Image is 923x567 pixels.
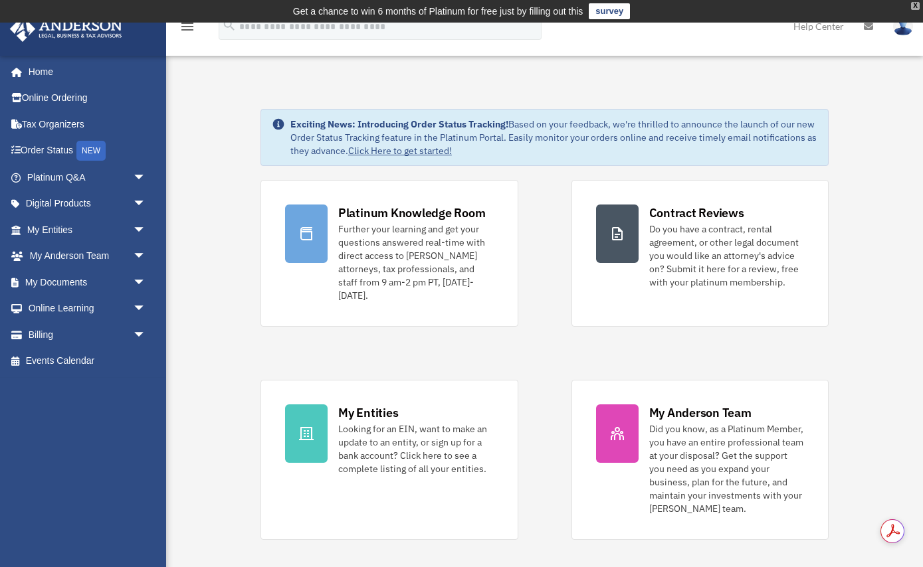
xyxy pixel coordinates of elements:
a: Click Here to get started! [348,145,452,157]
a: My Entities Looking for an EIN, want to make an update to an entity, or sign up for a bank accoun... [260,380,518,540]
i: menu [179,19,195,35]
div: Do you have a contract, rental agreement, or other legal document you would like an attorney's ad... [649,222,805,289]
a: Tax Organizers [9,111,166,137]
span: arrow_drop_down [133,321,159,349]
div: Further your learning and get your questions answered real-time with direct access to [PERSON_NAM... [338,222,494,302]
i: search [222,18,237,33]
a: My Entitiesarrow_drop_down [9,216,166,243]
a: Platinum Knowledge Room Further your learning and get your questions answered real-time with dire... [260,180,518,327]
div: My Entities [338,404,398,421]
span: arrow_drop_down [133,216,159,244]
a: survey [589,3,630,19]
img: Anderson Advisors Platinum Portal [6,16,126,42]
span: arrow_drop_down [133,269,159,296]
span: arrow_drop_down [133,191,159,218]
a: My Anderson Team Did you know, as a Platinum Member, you have an entire professional team at your... [571,380,829,540]
a: Online Learningarrow_drop_down [9,295,166,322]
span: arrow_drop_down [133,164,159,191]
div: NEW [76,141,106,161]
strong: Exciting News: Introducing Order Status Tracking! [290,118,508,130]
a: Billingarrow_drop_down [9,321,166,348]
a: Order StatusNEW [9,137,166,165]
div: My Anderson Team [649,404,752,421]
a: My Documentsarrow_drop_down [9,269,166,295]
a: Home [9,58,159,85]
img: User Pic [893,17,913,36]
a: menu [179,23,195,35]
div: Based on your feedback, we're thrilled to announce the launch of our new Order Status Tracking fe... [290,118,817,157]
div: Platinum Knowledge Room [338,204,486,221]
a: Platinum Q&Aarrow_drop_down [9,164,166,191]
div: Did you know, as a Platinum Member, you have an entire professional team at your disposal? Get th... [649,422,805,515]
a: Events Calendar [9,348,166,374]
a: Contract Reviews Do you have a contract, rental agreement, or other legal document you would like... [571,180,829,327]
div: Contract Reviews [649,204,744,221]
span: arrow_drop_down [133,243,159,270]
div: Looking for an EIN, want to make an update to an entity, or sign up for a bank account? Click her... [338,422,494,475]
div: close [911,2,920,10]
a: My Anderson Teamarrow_drop_down [9,243,166,270]
a: Online Ordering [9,85,166,112]
span: arrow_drop_down [133,295,159,323]
a: Digital Productsarrow_drop_down [9,191,166,217]
div: Get a chance to win 6 months of Platinum for free just by filling out this [293,3,583,19]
